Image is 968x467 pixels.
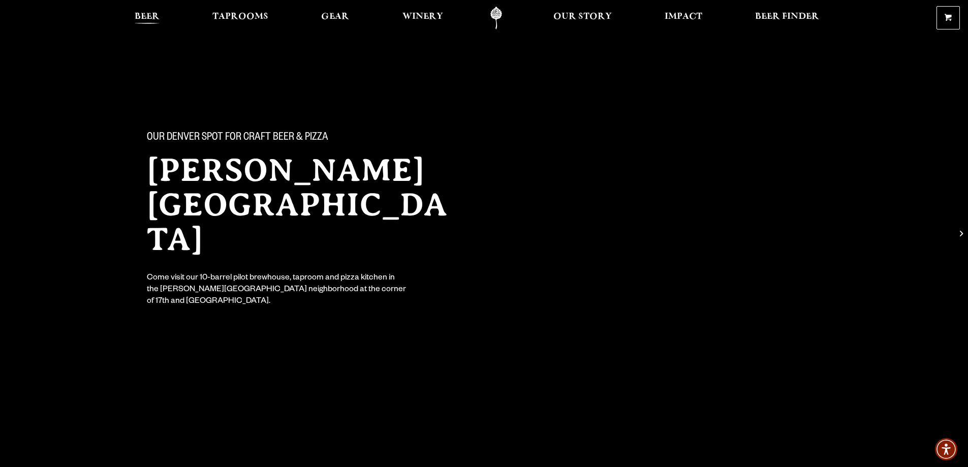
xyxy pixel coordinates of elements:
[553,13,612,21] span: Our Story
[477,7,515,29] a: Odell Home
[212,13,268,21] span: Taprooms
[402,13,443,21] span: Winery
[665,13,702,21] span: Impact
[315,7,356,29] a: Gear
[206,7,275,29] a: Taprooms
[321,13,349,21] span: Gear
[135,13,160,21] span: Beer
[147,273,407,308] div: Come visit our 10-barrel pilot brewhouse, taproom and pizza kitchen in the [PERSON_NAME][GEOGRAPH...
[396,7,450,29] a: Winery
[128,7,166,29] a: Beer
[935,438,957,460] div: Accessibility Menu
[755,13,819,21] span: Beer Finder
[147,153,464,257] h2: [PERSON_NAME][GEOGRAPHIC_DATA]
[547,7,618,29] a: Our Story
[748,7,826,29] a: Beer Finder
[658,7,709,29] a: Impact
[147,132,328,145] span: Our Denver spot for craft beer & pizza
